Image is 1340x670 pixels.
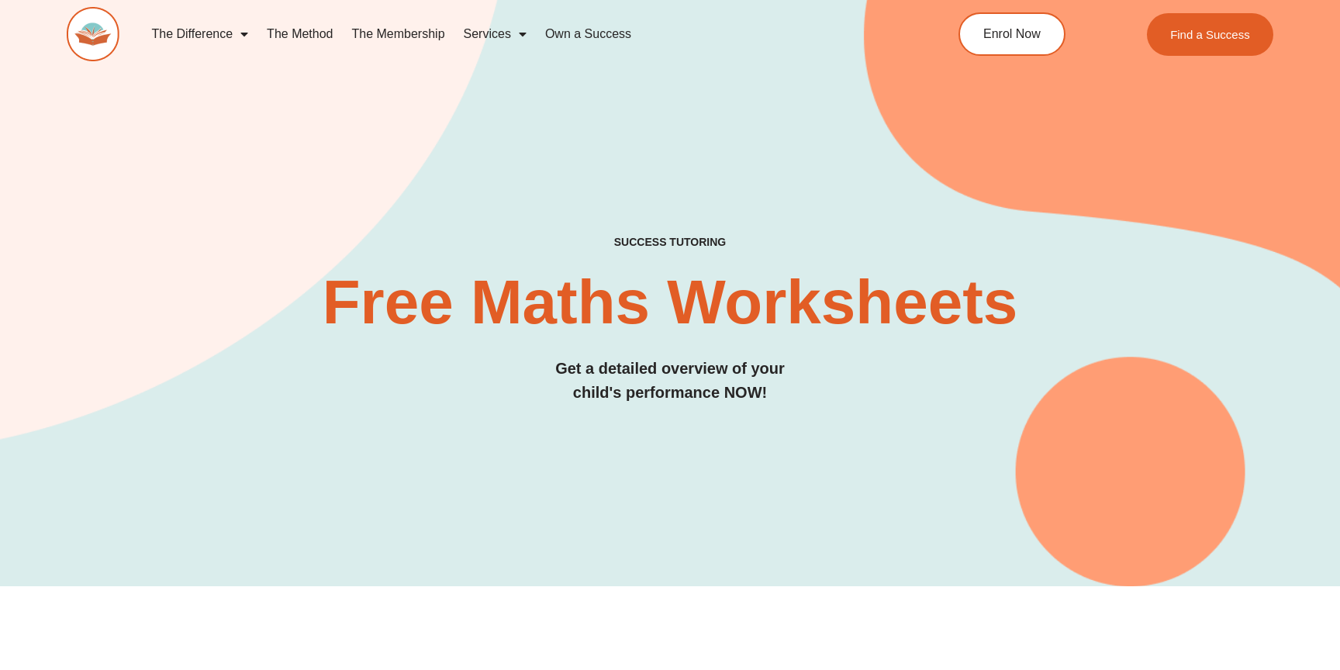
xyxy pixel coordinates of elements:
[1147,13,1273,56] a: Find a Success
[983,28,1041,40] span: Enrol Now
[536,16,641,52] a: Own a Success
[257,16,342,52] a: The Method
[142,16,889,52] nav: Menu
[142,16,257,52] a: The Difference
[1170,29,1250,40] span: Find a Success
[343,16,454,52] a: The Membership
[958,12,1065,56] a: Enrol Now
[67,236,1273,249] h4: SUCCESS TUTORING​
[454,16,536,52] a: Services
[67,271,1273,333] h2: Free Maths Worksheets​
[67,357,1273,405] h3: Get a detailed overview of your child's performance NOW!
